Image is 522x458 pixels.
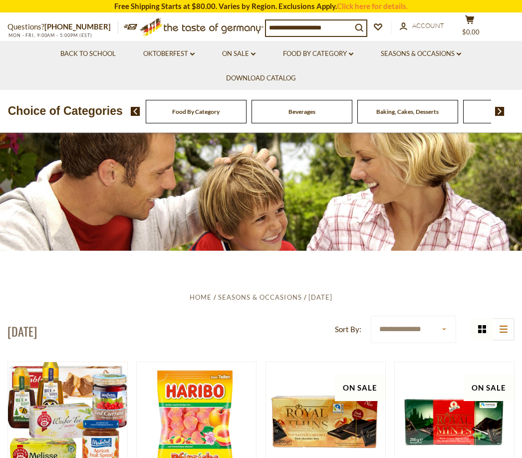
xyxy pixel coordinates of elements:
p: Questions? [7,20,118,33]
img: previous arrow [131,107,140,116]
a: Beverages [288,108,315,115]
a: Home [190,293,212,301]
a: Account [400,20,444,31]
button: $0.00 [455,15,485,40]
a: Download Catalog [226,73,296,84]
a: [PHONE_NUMBER] [44,22,111,31]
a: Seasons & Occasions [381,48,461,59]
label: Sort By: [335,323,361,336]
a: On Sale [222,48,256,59]
img: next arrow [495,107,505,116]
span: Account [412,21,444,29]
a: Seasons & Occasions [218,293,301,301]
h1: [DATE] [7,324,37,339]
a: [DATE] [308,293,332,301]
a: Baking, Cakes, Desserts [376,108,439,115]
a: Food By Category [283,48,353,59]
a: Back to School [60,48,116,59]
span: MON - FRI, 9:00AM - 5:00PM (EST) [7,32,92,38]
a: Click here for details. [337,1,408,10]
span: $0.00 [462,28,480,36]
a: Food By Category [172,108,220,115]
a: Oktoberfest [143,48,195,59]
